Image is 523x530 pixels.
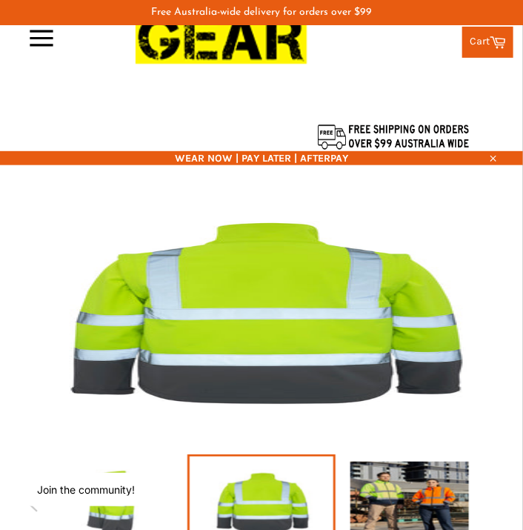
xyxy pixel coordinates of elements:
[151,7,372,18] span: Free Australia-wide delivery for orders over $99
[462,27,513,58] a: Cart
[10,151,513,165] span: WEAR NOW | PAY LATER | AFTERPAY
[37,483,135,496] button: Join the community!
[316,122,471,151] img: Flat $9.95 shipping Australia wide
[10,188,513,440] img: RAINBIRD 8430 Landy Softshell Hi Vis Jacket - Workin' Gear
